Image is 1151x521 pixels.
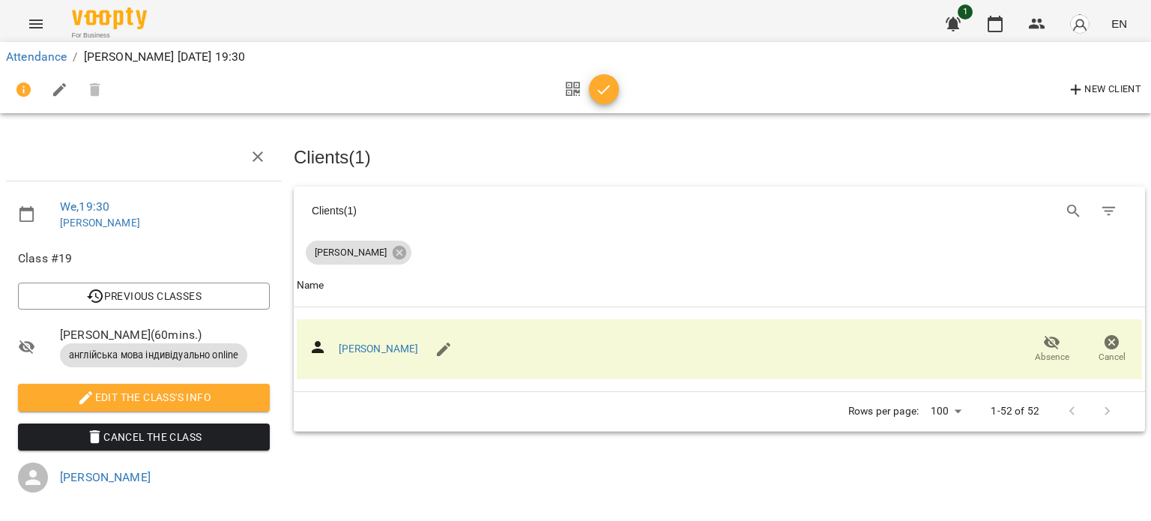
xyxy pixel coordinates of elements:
[30,287,258,305] span: Previous Classes
[1022,328,1082,370] button: Absence
[339,343,419,355] a: [PERSON_NAME]
[297,277,324,295] div: Name
[73,48,77,66] li: /
[1063,78,1145,102] button: New Client
[6,49,67,64] a: Attendance
[1105,10,1133,37] button: EN
[30,428,258,446] span: Cancel the class
[1099,351,1126,364] span: Cancel
[18,384,270,411] button: Edit the class's Info
[294,187,1145,235] div: Table Toolbar
[1069,13,1090,34] img: avatar_s.png
[958,4,973,19] span: 1
[297,277,1142,295] span: Name
[18,424,270,451] button: Cancel the class
[60,470,151,484] a: [PERSON_NAME]
[925,400,967,422] div: 100
[60,326,270,344] span: [PERSON_NAME] ( 60 mins. )
[1067,81,1141,99] span: New Client
[72,7,147,29] img: Voopty Logo
[84,48,246,66] p: [PERSON_NAME] [DATE] 19:30
[30,388,258,406] span: Edit the class's Info
[297,277,324,295] div: Sort
[72,31,147,40] span: For Business
[6,48,1145,66] nav: breadcrumb
[60,199,109,214] a: We , 19:30
[60,217,140,229] a: [PERSON_NAME]
[312,203,706,218] div: Clients ( 1 )
[1035,351,1069,364] span: Absence
[306,241,411,265] div: [PERSON_NAME]
[18,283,270,310] button: Previous Classes
[18,250,270,268] span: Class #19
[1082,328,1142,370] button: Cancel
[294,148,1145,167] h3: Clients ( 1 )
[1111,16,1127,31] span: EN
[1091,193,1127,229] button: Filter
[1056,193,1092,229] button: Search
[848,404,919,419] p: Rows per page:
[991,404,1039,419] p: 1-52 of 52
[306,246,396,259] span: [PERSON_NAME]
[18,6,54,42] button: Menu
[60,349,247,362] span: англійська мова індивідуально online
